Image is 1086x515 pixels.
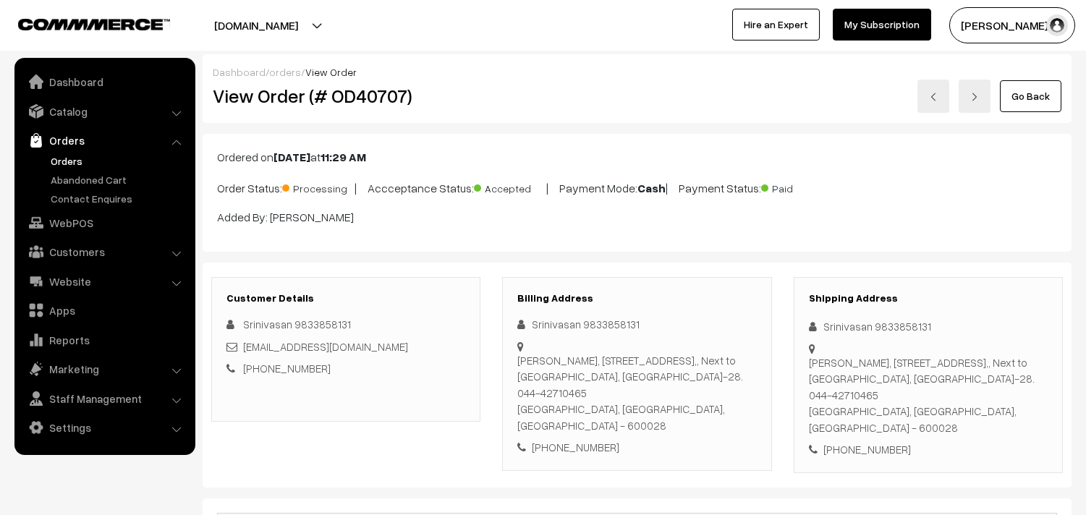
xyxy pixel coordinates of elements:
[47,172,190,187] a: Abandoned Cart
[269,66,301,78] a: orders
[282,177,355,196] span: Processing
[305,66,357,78] span: View Order
[809,354,1048,436] div: [PERSON_NAME], [STREET_ADDRESS],, Next to [GEOGRAPHIC_DATA], [GEOGRAPHIC_DATA]-28. 044-42710465 [...
[213,66,266,78] a: Dashboard
[217,177,1057,197] p: Order Status: | Accceptance Status: | Payment Mode: | Payment Status:
[18,386,190,412] a: Staff Management
[217,148,1057,166] p: Ordered on at
[929,93,938,101] img: left-arrow.png
[213,64,1061,80] div: / /
[517,316,756,333] div: Srinivasan 9833858131
[217,208,1057,226] p: Added By: [PERSON_NAME]
[18,69,190,95] a: Dashboard
[18,239,190,265] a: Customers
[18,268,190,294] a: Website
[321,150,366,164] b: 11:29 AM
[226,292,465,305] h3: Customer Details
[517,439,756,456] div: [PHONE_NUMBER]
[18,19,170,30] img: COMMMERCE
[949,7,1075,43] button: [PERSON_NAME] s…
[18,98,190,124] a: Catalog
[732,9,820,41] a: Hire an Expert
[18,14,145,32] a: COMMMERCE
[761,177,833,196] span: Paid
[213,85,481,107] h2: View Order (# OD40707)
[164,7,349,43] button: [DOMAIN_NAME]
[809,318,1048,335] div: Srinivasan 9833858131
[18,297,190,323] a: Apps
[18,327,190,353] a: Reports
[1000,80,1061,112] a: Go Back
[809,441,1048,458] div: [PHONE_NUMBER]
[809,292,1048,305] h3: Shipping Address
[47,153,190,169] a: Orders
[243,318,351,331] span: Srinivasan 9833858131
[517,292,756,305] h3: Billing Address
[18,127,190,153] a: Orders
[243,340,408,353] a: [EMAIL_ADDRESS][DOMAIN_NAME]
[517,352,756,434] div: [PERSON_NAME], [STREET_ADDRESS],, Next to [GEOGRAPHIC_DATA], [GEOGRAPHIC_DATA]-28. 044-42710465 [...
[47,191,190,206] a: Contact Enquires
[1046,14,1068,36] img: user
[970,93,979,101] img: right-arrow.png
[273,150,310,164] b: [DATE]
[833,9,931,41] a: My Subscription
[474,177,546,196] span: Accepted
[18,356,190,382] a: Marketing
[637,181,666,195] b: Cash
[243,362,331,375] a: [PHONE_NUMBER]
[18,414,190,440] a: Settings
[18,210,190,236] a: WebPOS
